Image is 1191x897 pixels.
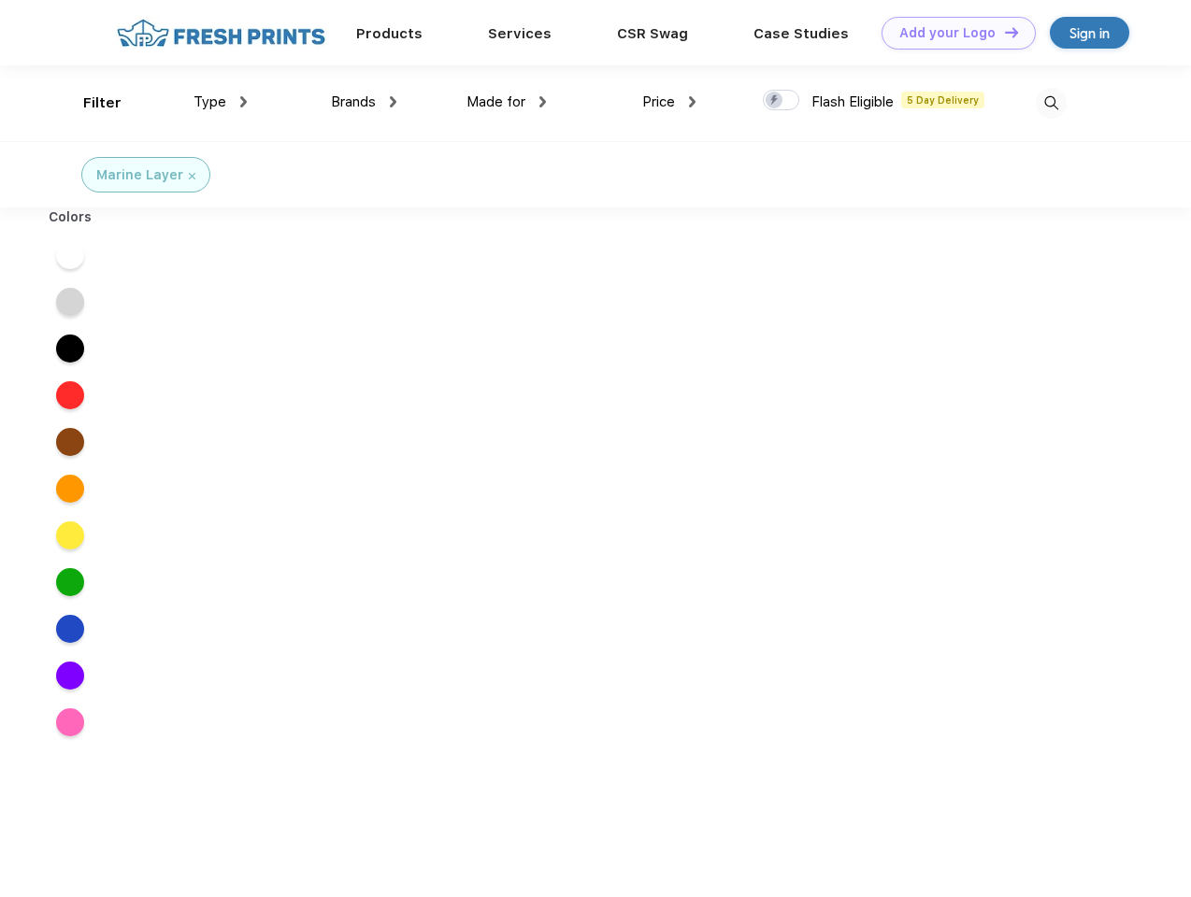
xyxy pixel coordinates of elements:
[811,93,894,110] span: Flash Eligible
[240,96,247,107] img: dropdown.png
[488,25,552,42] a: Services
[901,92,984,108] span: 5 Day Delivery
[899,25,996,41] div: Add your Logo
[35,207,107,227] div: Colors
[1069,22,1110,44] div: Sign in
[96,165,183,185] div: Marine Layer
[194,93,226,110] span: Type
[331,93,376,110] span: Brands
[466,93,525,110] span: Made for
[390,96,396,107] img: dropdown.png
[83,93,122,114] div: Filter
[356,25,423,42] a: Products
[111,17,331,50] img: fo%20logo%202.webp
[189,173,195,179] img: filter_cancel.svg
[1036,88,1067,119] img: desktop_search.svg
[689,96,696,107] img: dropdown.png
[617,25,688,42] a: CSR Swag
[1005,27,1018,37] img: DT
[642,93,675,110] span: Price
[1050,17,1129,49] a: Sign in
[539,96,546,107] img: dropdown.png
